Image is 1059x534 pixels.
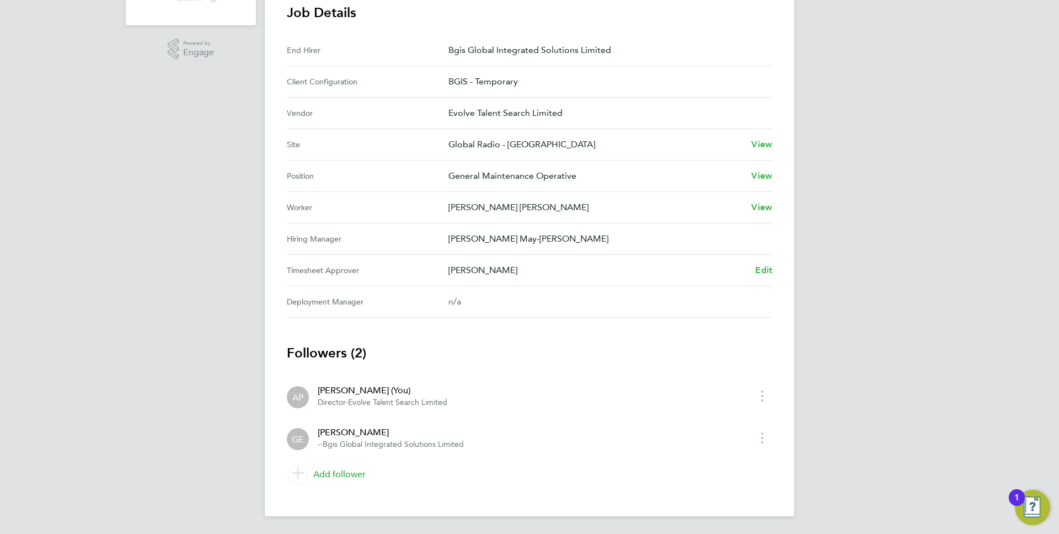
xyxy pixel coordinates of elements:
span: GE [292,433,304,445]
a: View [751,169,772,183]
h3: Job Details [287,4,772,22]
span: View [751,139,772,149]
span: Edit [755,265,772,275]
span: · [346,398,348,407]
span: - [318,440,320,449]
div: Deployment Manager [287,295,448,308]
div: Timesheet Approver [287,264,448,277]
div: [PERSON_NAME] (You) [318,384,447,397]
p: [PERSON_NAME] May-[PERSON_NAME] [448,232,763,245]
div: Vendor [287,106,448,120]
span: Bgis Global Integrated Solutions Limited [323,440,464,449]
h3: Followers (2) [287,344,772,362]
p: [PERSON_NAME] [448,264,746,277]
span: View [751,170,772,181]
span: AP [292,391,303,403]
div: n/a [448,295,755,308]
button: timesheet menu [752,387,772,404]
div: [PERSON_NAME] [318,426,464,439]
div: Client Configuration [287,75,448,88]
span: Powered by [183,39,214,48]
span: Engage [183,48,214,57]
span: Evolve Talent Search Limited [348,398,447,407]
a: Powered byEngage [168,39,215,60]
span: · [320,440,323,449]
div: Anthony Perrin (You) [287,386,309,408]
button: timesheet menu [752,429,772,446]
div: 1 [1014,498,1019,512]
div: Position [287,169,448,183]
a: View [751,138,772,151]
span: View [751,202,772,212]
a: Add follower [287,459,772,490]
div: End Hirer [287,44,448,57]
div: Hiring Manager [287,232,448,245]
a: View [751,201,772,214]
p: Bgis Global Integrated Solutions Limited [448,44,763,57]
p: General Maintenance Operative [448,169,742,183]
div: Site [287,138,448,151]
div: Georgina Evola [287,428,309,450]
p: Global Radio - [GEOGRAPHIC_DATA] [448,138,742,151]
p: BGIS - Temporary [448,75,763,88]
p: [PERSON_NAME] [PERSON_NAME] [448,201,742,214]
span: Director [318,398,346,407]
p: Evolve Talent Search Limited [448,106,763,120]
button: Open Resource Center, 1 new notification [1015,490,1050,525]
div: Worker [287,201,448,214]
a: Edit [755,264,772,277]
